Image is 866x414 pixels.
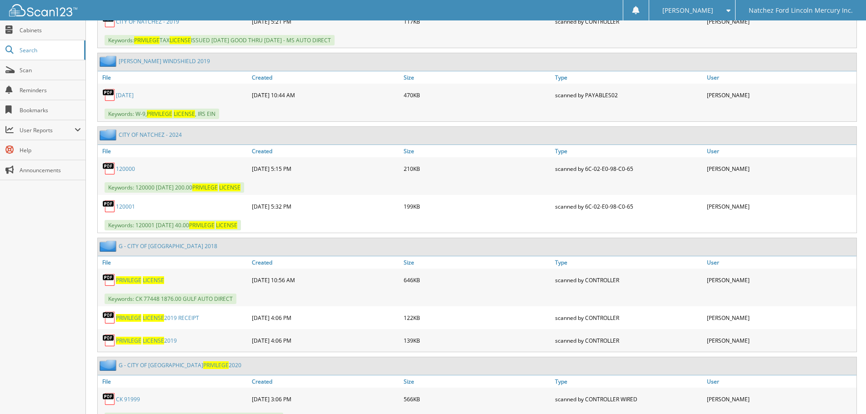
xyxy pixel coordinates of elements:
[102,311,116,324] img: PDF.png
[401,71,553,84] a: Size
[119,57,210,65] a: [PERSON_NAME] WINDSHIELD 2019
[250,271,401,289] div: [DATE] 10:56 AM
[20,66,81,74] span: Scan
[250,390,401,408] div: [DATE] 3:06 PM
[821,370,866,414] iframe: Chat Widget
[250,309,401,327] div: [DATE] 4:06 PM
[250,12,401,30] div: [DATE] 5:21 PM
[20,166,81,174] span: Announcements
[401,331,553,349] div: 139KB
[20,146,81,154] span: Help
[20,106,81,114] span: Bookmarks
[102,15,116,28] img: PDF.png
[250,256,401,269] a: Created
[401,197,553,215] div: 199KB
[100,55,119,67] img: folder2.png
[100,359,119,371] img: folder2.png
[116,337,141,344] span: PRIVILEGE
[250,375,401,388] a: Created
[20,26,81,34] span: Cabinets
[102,273,116,287] img: PDF.png
[401,309,553,327] div: 122KB
[98,145,250,157] a: File
[553,12,705,30] div: scanned by CONTROLLER
[250,160,401,178] div: [DATE] 5:15 PM
[705,309,856,327] div: [PERSON_NAME]
[116,314,199,322] a: PRIVILEGE LICENSE2019 RECEIPT
[705,12,856,30] div: [PERSON_NAME]
[216,221,237,229] span: LICENSE
[749,8,853,13] span: Natchez Ford Lincoln Mercury Inc.
[553,197,705,215] div: scanned by 6C-02-E0-98-C0-65
[143,337,164,344] span: LICENSE
[98,256,250,269] a: File
[116,203,135,210] a: 120001
[250,197,401,215] div: [DATE] 5:32 PM
[203,361,229,369] span: PRIVILEGE
[553,86,705,104] div: scanned by PAYABLES02
[116,314,141,322] span: PRIVILEGE
[553,390,705,408] div: scanned by CONTROLLER WIRED
[401,160,553,178] div: 210KB
[102,392,116,406] img: PDF.png
[170,36,191,44] span: LICENSE
[401,86,553,104] div: 470KB
[705,331,856,349] div: [PERSON_NAME]
[102,200,116,213] img: PDF.png
[250,331,401,349] div: [DATE] 4:06 PM
[100,240,119,252] img: folder2.png
[119,242,217,250] a: G - CITY OF [GEOGRAPHIC_DATA] 2018
[143,276,164,284] span: LICENSE
[116,276,164,284] a: PRIVILEGE LICENSE
[134,36,160,44] span: PRIVILEGE
[662,8,713,13] span: [PERSON_NAME]
[105,182,244,193] span: Keywords: 120000 [DATE] 200.00
[105,109,219,119] span: Keywords: W-9, , IRS EIN
[705,390,856,408] div: [PERSON_NAME]
[553,256,705,269] a: Type
[119,131,182,139] a: CITY OF NATCHEZ - 2024
[98,375,250,388] a: File
[102,162,116,175] img: PDF.png
[119,361,241,369] a: G - CITY OF [GEOGRAPHIC_DATA]PRIVILEGE2020
[105,35,335,45] span: Keywords: TAX ISSUED [DATE] GOOD THRU [DATE] - MS AUTO DIRECT
[105,294,236,304] span: Keywords: CK 77448 1876.00 GULF AUTO DIRECT
[553,145,705,157] a: Type
[553,160,705,178] div: scanned by 6C-02-E0-98-C0-65
[250,71,401,84] a: Created
[116,91,134,99] a: [DATE]
[143,314,164,322] span: LICENSE
[9,4,77,16] img: scan123-logo-white.svg
[250,86,401,104] div: [DATE] 10:44 AM
[219,184,240,191] span: LICENSE
[116,395,140,403] a: CK 91999
[401,145,553,157] a: Size
[401,390,553,408] div: 566KB
[102,334,116,347] img: PDF.png
[553,375,705,388] a: Type
[705,160,856,178] div: [PERSON_NAME]
[401,12,553,30] div: 117KB
[116,276,141,284] span: PRIVILEGE
[20,86,81,94] span: Reminders
[705,86,856,104] div: [PERSON_NAME]
[705,375,856,388] a: User
[705,271,856,289] div: [PERSON_NAME]
[100,129,119,140] img: folder2.png
[705,145,856,157] a: User
[20,126,75,134] span: User Reports
[105,220,241,230] span: Keywords: 120001 [DATE] 40.00
[174,110,195,118] span: LICENSE
[705,197,856,215] div: [PERSON_NAME]
[116,18,179,25] a: CITY OF NATCHEZ - 2019
[189,221,215,229] span: PRIVILEGE
[98,71,250,84] a: File
[401,271,553,289] div: 646KB
[147,110,172,118] span: PRIVILEGE
[102,88,116,102] img: PDF.png
[116,165,135,173] a: 120000
[705,256,856,269] a: User
[20,46,80,54] span: Search
[553,271,705,289] div: scanned by CONTROLLER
